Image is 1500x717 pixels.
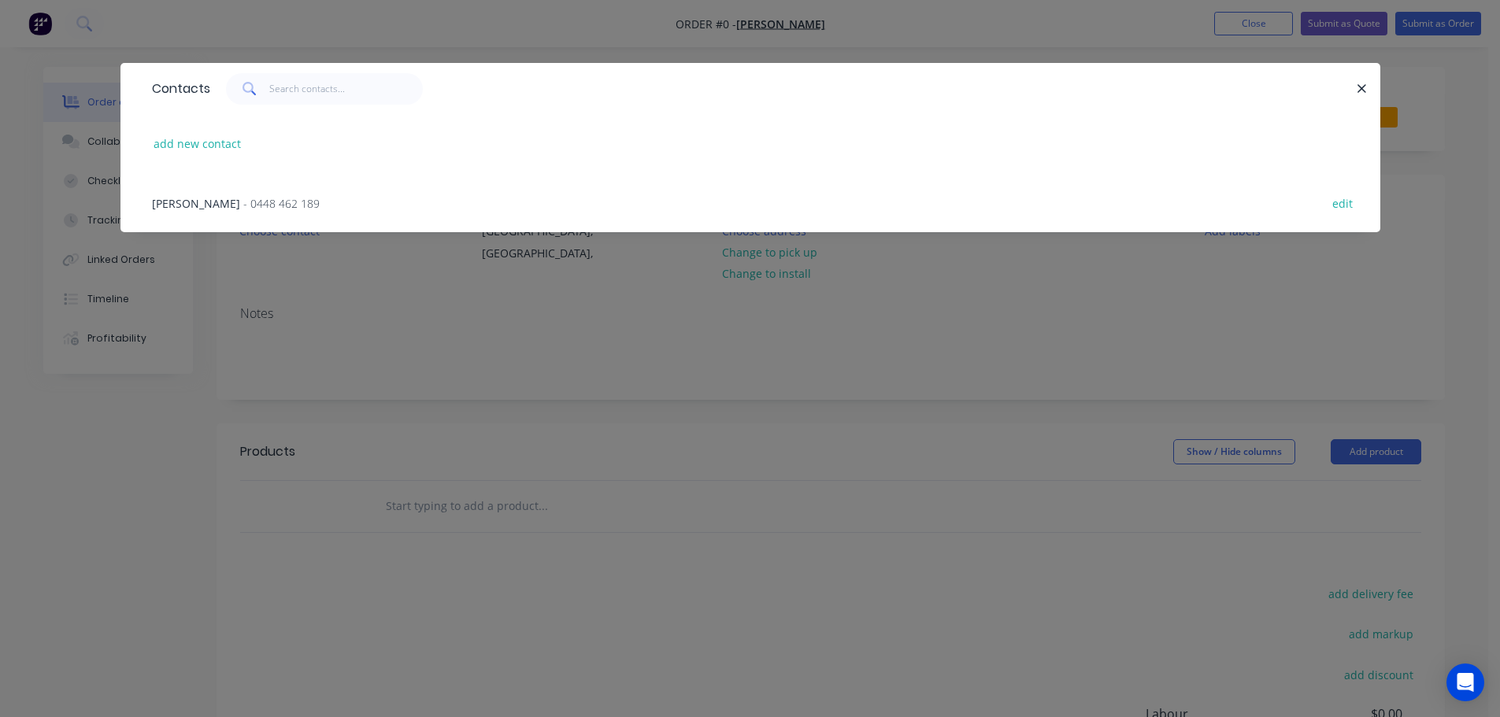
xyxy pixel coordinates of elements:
span: - 0448 462 189 [243,196,320,211]
button: add new contact [146,133,250,154]
span: [PERSON_NAME] [152,196,240,211]
div: Open Intercom Messenger [1446,663,1484,701]
input: Search contacts... [269,73,423,105]
button: edit [1324,192,1361,213]
div: Contacts [144,64,210,114]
